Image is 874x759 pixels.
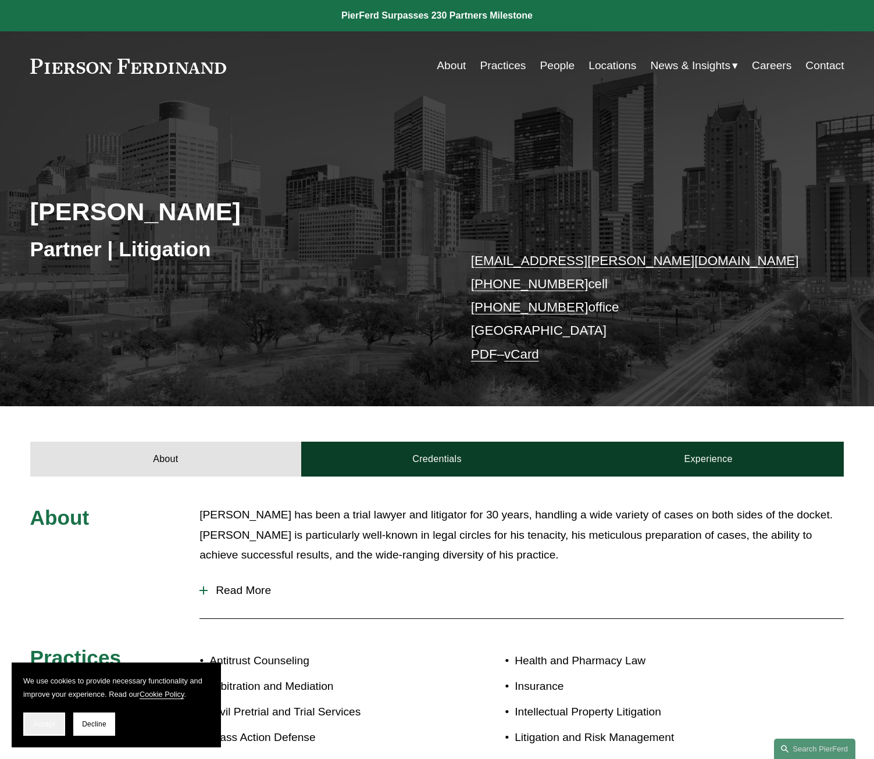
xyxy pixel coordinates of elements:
p: Civil Pretrial and Trial Services [209,702,437,722]
a: folder dropdown [650,55,738,77]
button: Accept [23,713,65,736]
button: Decline [73,713,115,736]
a: Search this site [774,739,855,759]
button: Read More [199,575,844,606]
p: Intellectual Property Litigation [515,702,776,722]
p: Litigation and Risk Management [515,728,776,748]
a: PDF [471,347,497,361]
section: Cookie banner [12,663,221,747]
a: vCard [504,347,539,361]
a: [PHONE_NUMBER] [471,300,588,314]
a: Credentials [301,442,573,477]
h3: Partner | Litigation [30,237,437,262]
p: Class Action Defense [209,728,437,748]
span: Accept [33,720,55,728]
span: Practices [30,646,122,669]
p: Arbitration and Mediation [209,676,437,697]
a: [EMAIL_ADDRESS][PERSON_NAME][DOMAIN_NAME] [471,253,799,268]
p: Health and Pharmacy Law [515,651,776,671]
a: [PHONE_NUMBER] [471,277,588,291]
span: About [30,506,90,529]
p: We use cookies to provide necessary functionality and improve your experience. Read our . [23,674,209,701]
a: People [540,55,575,77]
span: Read More [208,584,844,597]
a: Experience [573,442,844,477]
p: [PERSON_NAME] has been a trial lawyer and litigator for 30 years, handling a wide variety of case... [199,505,844,565]
a: About [437,55,466,77]
a: Cookie Policy [140,690,184,699]
a: Contact [805,55,844,77]
a: Careers [752,55,791,77]
a: About [30,442,302,477]
span: News & Insights [650,56,730,76]
p: cell office [GEOGRAPHIC_DATA] – [471,249,810,367]
p: Insurance [515,676,776,697]
h2: [PERSON_NAME] [30,196,437,227]
span: Decline [82,720,106,728]
p: Antitrust Counseling [209,651,437,671]
a: Locations [588,55,636,77]
a: Practices [480,55,526,77]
